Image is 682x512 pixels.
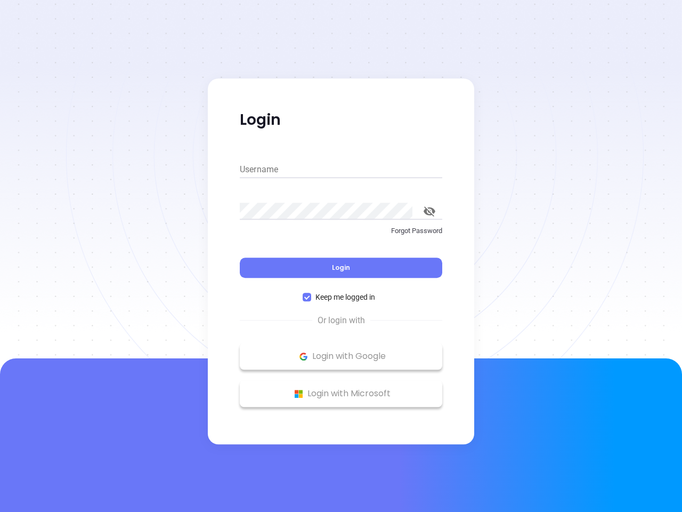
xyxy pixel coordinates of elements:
span: Keep me logged in [311,291,379,303]
button: Google Logo Login with Google [240,343,442,370]
p: Login with Google [245,348,437,364]
a: Forgot Password [240,226,442,245]
p: Login with Microsoft [245,386,437,402]
button: Microsoft Logo Login with Microsoft [240,380,442,407]
button: Login [240,258,442,278]
p: Login [240,110,442,130]
img: Microsoft Logo [292,387,305,401]
span: Login [332,263,350,272]
span: Or login with [312,314,370,327]
p: Forgot Password [240,226,442,236]
img: Google Logo [297,350,310,363]
button: toggle password visibility [417,198,442,224]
